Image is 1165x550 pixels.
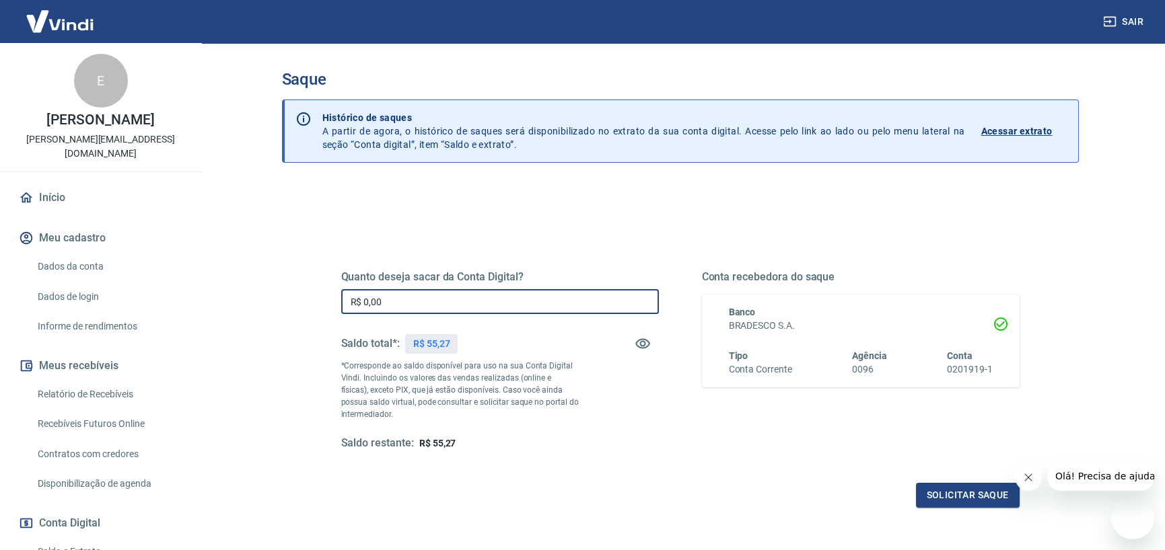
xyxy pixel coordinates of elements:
a: Contratos com credores [32,440,185,468]
button: Meus recebíveis [16,351,185,381]
p: R$ 55,27 [413,337,450,351]
p: A partir de agora, o histórico de saques será disponibilizado no extrato da sua conta digital. Ac... [322,111,965,151]
a: Disponibilização de agenda [32,470,185,498]
p: Acessar extrato [981,124,1053,138]
h6: 0201919-1 [947,362,993,377]
p: Histórico de saques [322,111,965,124]
button: Meu cadastro [16,223,185,253]
span: Agência [852,350,887,361]
button: Sair [1100,9,1149,34]
button: Solicitar saque [916,483,1020,508]
p: *Corresponde ao saldo disponível para uso na sua Conta Digital Vindi. Incluindo os valores das ve... [341,360,579,420]
span: Olá! Precisa de ajuda? [8,9,113,20]
h6: Conta Corrente [729,362,792,377]
img: Vindi [16,1,104,42]
div: E [74,54,128,108]
iframe: Botão para abrir a janela de mensagens [1111,496,1154,539]
h5: Conta recebedora do saque [702,270,1020,284]
h5: Quanto deseja sacar da Conta Digital? [341,270,659,284]
p: [PERSON_NAME] [46,113,154,127]
span: R$ 55,27 [419,438,456,448]
h5: Saldo restante: [341,436,414,450]
h6: 0096 [852,362,887,377]
iframe: Mensagem da empresa [1047,461,1154,491]
span: Banco [729,307,756,317]
a: Acessar extrato [981,111,1067,151]
a: Recebíveis Futuros Online [32,410,185,438]
button: Conta Digital [16,508,185,538]
span: Conta [947,350,973,361]
h3: Saque [282,70,1079,89]
a: Dados da conta [32,253,185,280]
p: [PERSON_NAME][EMAIL_ADDRESS][DOMAIN_NAME] [11,132,190,161]
a: Dados de login [32,283,185,311]
iframe: Fechar mensagem [1015,464,1042,491]
span: Tipo [729,350,748,361]
a: Relatório de Recebíveis [32,381,185,408]
a: Informe de rendimentos [32,313,185,340]
h5: Saldo total*: [341,337,400,350]
h6: BRADESCO S.A. [729,319,993,333]
a: Início [16,183,185,212]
